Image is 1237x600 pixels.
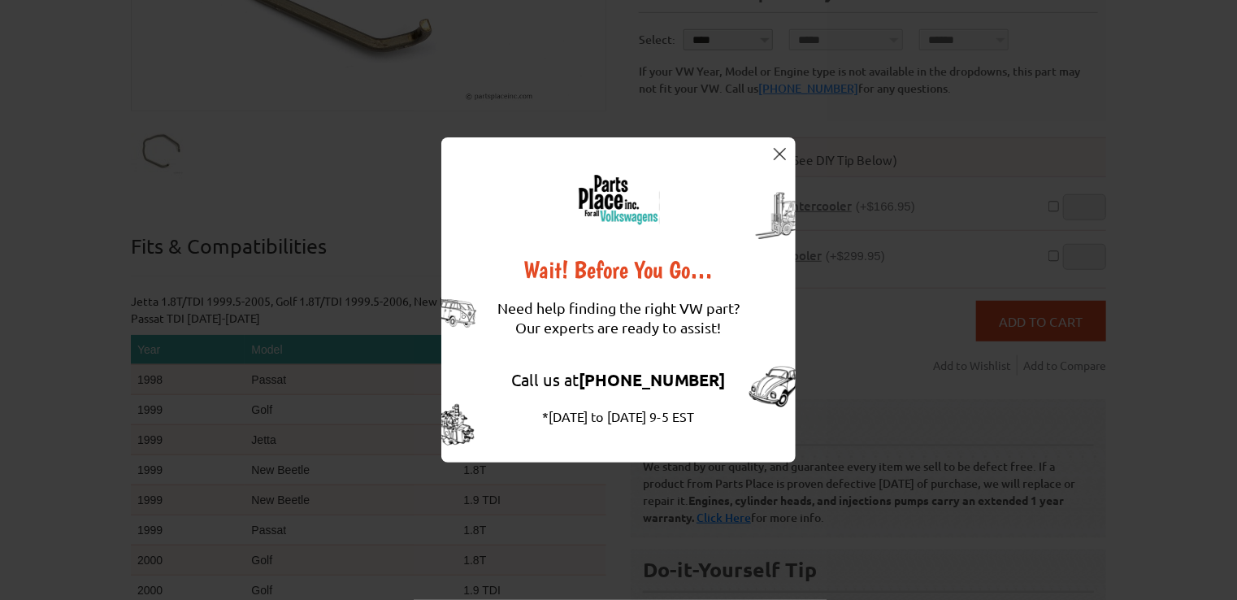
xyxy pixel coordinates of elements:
[579,369,726,390] strong: [PHONE_NUMBER]
[497,282,740,354] div: Need help finding the right VW part? Our experts are ready to assist!
[512,369,726,389] a: Call us at[PHONE_NUMBER]
[577,174,660,225] img: logo
[774,148,786,160] img: close
[497,407,740,426] div: *[DATE] to [DATE] 9-5 EST
[497,258,740,282] div: Wait! Before You Go…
